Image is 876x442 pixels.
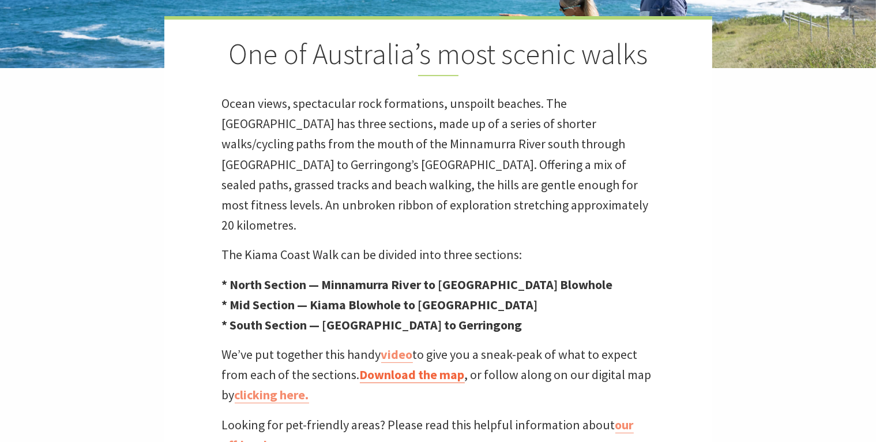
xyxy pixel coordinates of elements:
[222,344,655,406] p: We’ve put together this handy to give you a sneak-peak of what to expect from each of the section...
[235,387,309,403] a: clicking here.
[222,37,655,76] h2: One of Australia’s most scenic walks
[381,346,413,363] a: video
[222,276,613,293] strong: * North Section — Minnamurra River to [GEOGRAPHIC_DATA] Blowhole
[222,93,655,235] p: Ocean views, spectacular rock formations, unspoilt beaches. The [GEOGRAPHIC_DATA] has three secti...
[222,317,522,333] strong: * South Section — [GEOGRAPHIC_DATA] to Gerringong
[222,245,655,265] p: The Kiama Coast Walk can be divided into three sections:
[222,297,538,313] strong: * Mid Section — Kiama Blowhole to [GEOGRAPHIC_DATA]
[360,366,465,383] a: Download the map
